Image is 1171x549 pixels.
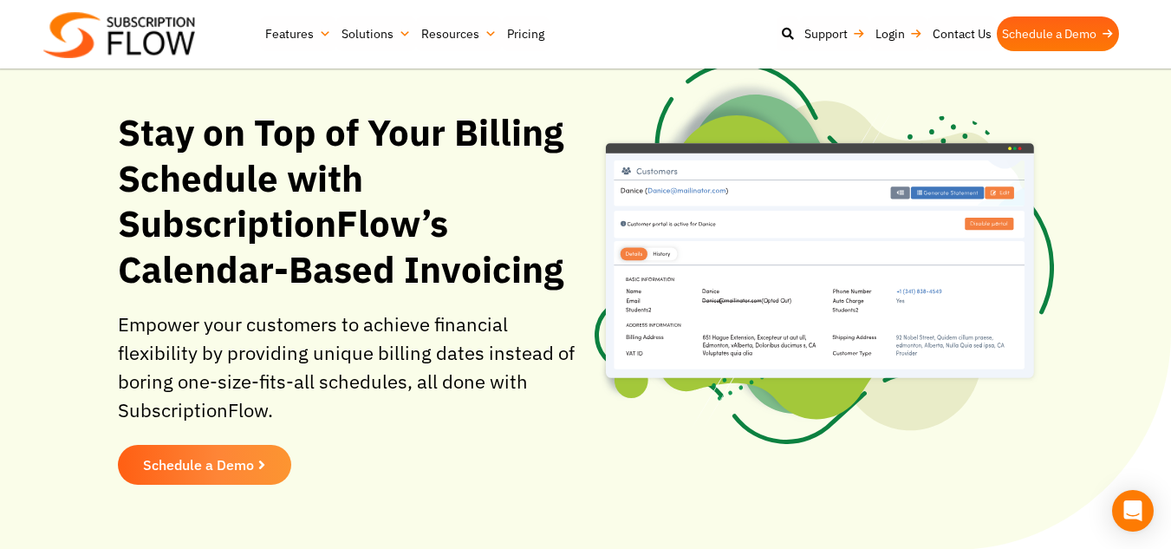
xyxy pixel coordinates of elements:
a: Schedule a Demo [997,16,1119,51]
a: Support [799,16,870,51]
h1: Stay on Top of Your Billing Schedule with SubscriptionFlow’s Calendar-Based Invoicing [118,110,577,292]
p: Empower your customers to achieve financial flexibility by providing unique billing dates instead... [118,310,577,424]
a: Solutions [336,16,416,51]
img: Subscription Personalization [595,62,1054,444]
a: Login [870,16,927,51]
a: Pricing [502,16,550,51]
a: Schedule a Demo [118,445,291,485]
a: Resources [416,16,502,51]
a: Contact Us [927,16,997,51]
img: Subscriptionflow [43,12,195,58]
span: Schedule a Demo [143,458,254,472]
a: Features [260,16,336,51]
div: Open Intercom Messenger [1112,490,1154,532]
